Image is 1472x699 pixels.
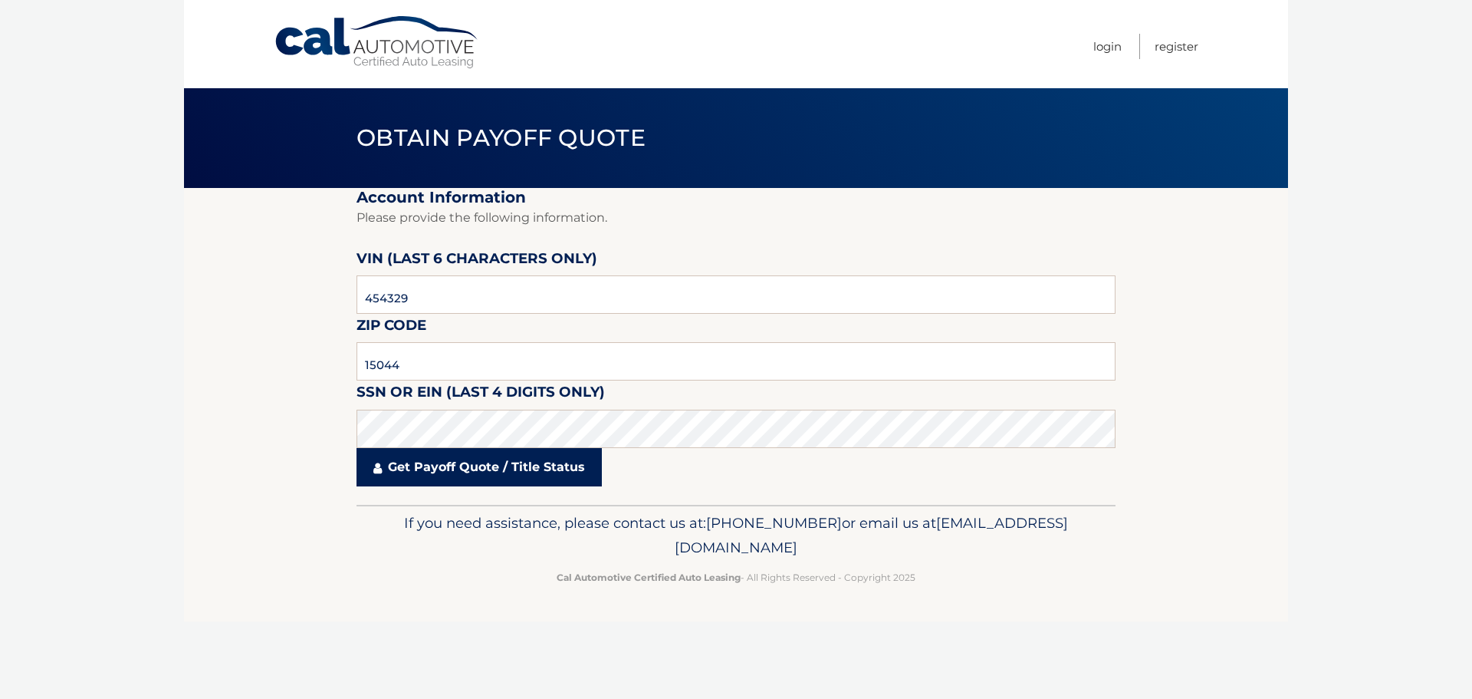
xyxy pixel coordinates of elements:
[356,448,602,486] a: Get Payoff Quote / Title Status
[1093,34,1122,59] a: Login
[1155,34,1198,59] a: Register
[274,15,481,70] a: Cal Automotive
[356,188,1115,207] h2: Account Information
[356,207,1115,229] p: Please provide the following information.
[356,314,426,342] label: Zip Code
[366,511,1106,560] p: If you need assistance, please contact us at: or email us at
[356,247,597,275] label: VIN (last 6 characters only)
[557,572,741,583] strong: Cal Automotive Certified Auto Leasing
[706,514,842,532] span: [PHONE_NUMBER]
[366,569,1106,585] p: - All Rights Reserved - Copyright 2025
[356,124,646,152] span: Obtain Payoff Quote
[356,381,605,409] label: SSN or EIN (last 4 digits only)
